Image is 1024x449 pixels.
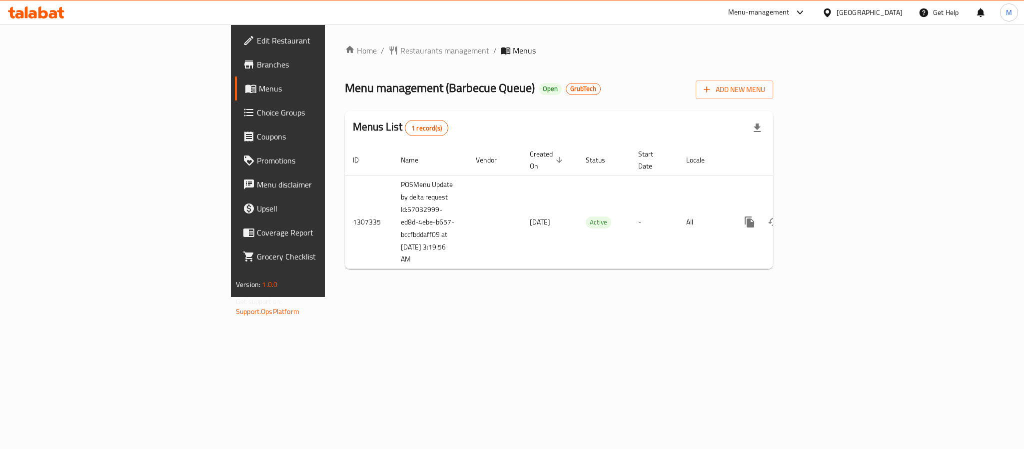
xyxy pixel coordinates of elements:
span: Coupons [257,130,394,142]
span: Open [539,84,562,93]
span: Choice Groups [257,106,394,118]
div: Export file [745,116,769,140]
a: Menu disclaimer [235,172,402,196]
span: Created On [530,148,566,172]
span: [DATE] [530,215,550,228]
span: M [1006,7,1012,18]
a: Grocery Checklist [235,244,402,268]
span: Coverage Report [257,226,394,238]
td: - [630,175,678,269]
span: Vendor [476,154,510,166]
span: Branches [257,58,394,70]
span: Menus [513,44,536,56]
span: Upsell [257,202,394,214]
span: Menus [259,82,394,94]
a: Edit Restaurant [235,28,402,52]
span: 1 record(s) [405,123,448,133]
a: Restaurants management [388,44,489,56]
span: Grocery Checklist [257,250,394,262]
span: Get support on: [236,295,282,308]
span: Menu disclaimer [257,178,394,190]
h2: Menus List [353,119,448,136]
th: Actions [730,145,842,175]
span: Add New Menu [704,83,765,96]
div: [GEOGRAPHIC_DATA] [837,7,903,18]
div: Total records count [405,120,448,136]
table: enhanced table [345,145,842,269]
span: 1.0.0 [262,278,277,291]
span: Menu management ( Barbecue Queue ) [345,76,535,99]
span: Active [586,216,611,228]
span: Status [586,154,618,166]
td: POSMenu Update by delta request Id:57032999-ed8d-4ebe-b657-bccfbddaff09 at [DATE] 3:19:56 AM [393,175,468,269]
span: Promotions [257,154,394,166]
li: / [493,44,497,56]
span: Edit Restaurant [257,34,394,46]
a: Branches [235,52,402,76]
span: GrubTech [566,84,600,93]
button: more [738,210,762,234]
nav: breadcrumb [345,44,773,56]
span: ID [353,154,372,166]
a: Coupons [235,124,402,148]
button: Add New Menu [696,80,773,99]
span: Version: [236,278,260,291]
span: Locale [686,154,718,166]
a: Choice Groups [235,100,402,124]
div: Menu-management [728,6,790,18]
a: Coverage Report [235,220,402,244]
a: Upsell [235,196,402,220]
span: Name [401,154,431,166]
a: Support.OpsPlatform [236,305,299,318]
a: Promotions [235,148,402,172]
button: Change Status [762,210,786,234]
div: Open [539,83,562,95]
span: Start Date [638,148,666,172]
a: Menus [235,76,402,100]
td: All [678,175,730,269]
span: Restaurants management [400,44,489,56]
